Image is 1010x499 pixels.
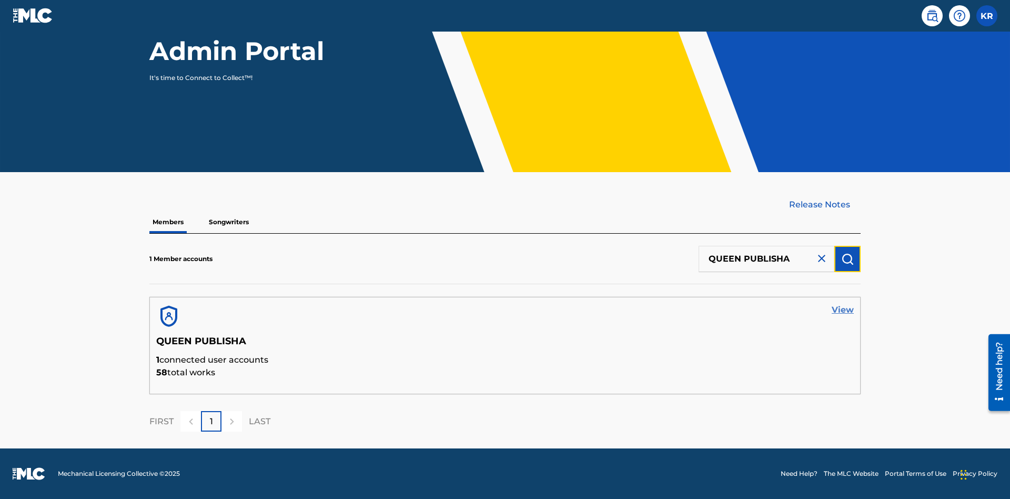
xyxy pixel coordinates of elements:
[957,448,1010,499] iframe: Chat Widget
[149,254,213,264] p: 1 Member accounts
[149,211,187,233] p: Members
[949,5,970,26] div: Help
[981,330,1010,416] iframe: Resource Center
[815,252,828,265] img: close
[206,211,252,233] p: Songwriters
[953,9,966,22] img: help
[781,469,817,478] a: Need Help?
[885,469,946,478] a: Portal Terms of Use
[699,246,834,272] input: Search Members
[922,5,943,26] a: Public Search
[841,253,854,265] img: Search Works
[149,415,174,428] p: FIRST
[953,469,997,478] a: Privacy Policy
[149,73,332,83] p: It's time to Connect to Collect™!
[824,469,878,478] a: The MLC Website
[789,198,861,211] a: Release Notes
[976,5,997,26] div: User Menu
[156,354,854,366] p: connected user accounts
[156,367,167,377] span: 58
[210,415,213,428] p: 1
[961,459,967,491] div: Drag
[13,8,53,23] img: MLC Logo
[832,304,854,316] a: View
[156,335,854,354] h5: QUEEN PUBLISHA
[13,467,45,480] img: logo
[926,9,938,22] img: search
[156,304,181,329] img: account
[249,415,270,428] p: LAST
[156,355,159,365] span: 1
[58,469,180,478] span: Mechanical Licensing Collective © 2025
[156,366,854,379] p: total works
